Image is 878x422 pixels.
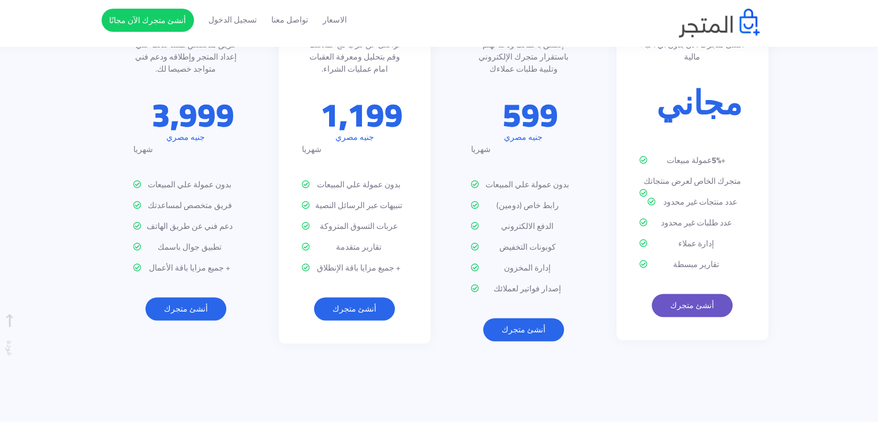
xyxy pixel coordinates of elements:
[302,262,408,274] p: + جميع مزايا باقة الإنطلاق
[133,39,239,75] p: فريق متخصص لمساعدتك علي إعداد المتجر وإطلاقه ودعم فني متواجد خصيصا لك.
[471,199,577,212] p: رابط خاص (دومين)
[471,220,577,232] p: الدفع الالكتروني
[302,143,408,156] div: شهريا
[320,98,403,131] p: 1,199
[640,39,745,63] p: أنشئ متجرك الآن بدون اي أعباء مالية
[302,39,408,75] p: تواصل عن قرب مع عملائلك وقم بتحليل ومعرفة العقبات امام عمليات الشراء.
[640,238,745,250] p: إدارة عملاء
[102,9,194,32] a: أنشئ متجرك الآن مجانًا
[471,39,577,75] p: إنطلق بأعمالك ودعنا نهتم باستقرار متجرك الإلكتروني وتلبية طلبات عملاءك
[152,98,234,131] p: 3,999
[314,297,395,320] a: أنشئ متجرك
[471,283,577,295] p: إصدار فواتير لعملائك
[483,318,564,341] a: أنشئ متجرك
[471,143,577,156] div: شهريا
[271,14,308,26] a: تواصل معنا
[471,241,577,253] p: كوبونات التخفيض
[133,199,239,212] p: فريق متخصص لمساعدتك
[640,258,745,271] p: تقارير مبسطة
[302,179,408,191] p: بدون عمولة علي المبيعات
[652,294,733,317] a: أنشئ متجرك
[323,14,347,26] a: الاسعار
[133,262,239,274] p: + جميع مزايا باقة الأعمال
[640,196,745,208] p: عدد منتجات غير محدود
[656,86,742,119] p: مجاني
[302,220,408,232] p: عربات التسوق المتروكة
[640,217,745,229] p: عدد طلبات غير محدود
[471,179,577,191] p: بدون عمولة علي المبيعات
[133,143,239,156] div: شهريا
[679,9,760,38] img: logo
[640,154,745,166] p: + عمولة مبيعات
[302,241,408,253] p: تقارير متقدمة
[133,241,239,253] p: تطبيق جوال باسمك
[503,98,558,131] p: 599
[712,153,721,168] strong: 5%
[471,262,577,274] p: إدارة المخزون
[133,179,239,191] p: بدون عمولة علي المبيعات
[3,314,18,357] span: عودة
[145,297,226,320] a: أنشئ متجرك
[302,199,408,212] p: تنبيهات عبر الرسائل النصية
[208,14,257,26] a: تسجيل الدخول
[133,220,239,232] p: دعم فني عن طريق الهاتف
[640,175,745,187] p: متجرك الخاص لعرض منتجاتك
